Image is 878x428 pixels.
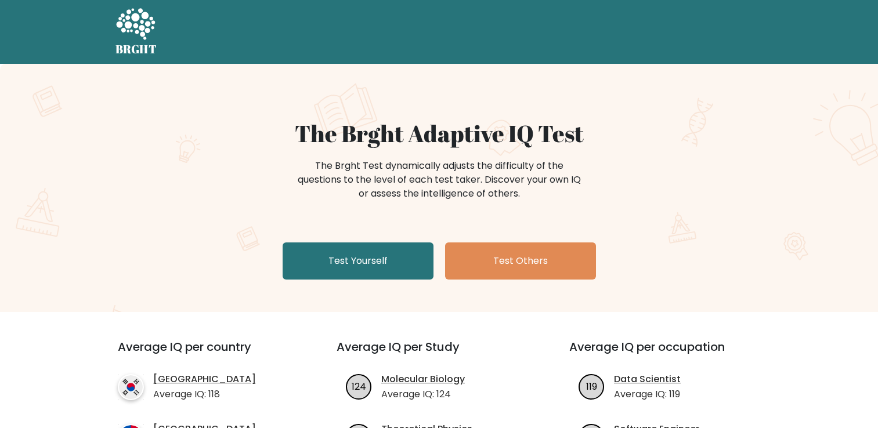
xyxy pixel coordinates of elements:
p: Average IQ: 119 [614,387,681,401]
a: Data Scientist [614,372,681,386]
h3: Average IQ per country [118,340,295,368]
text: 119 [586,379,597,393]
h3: Average IQ per Study [337,340,541,368]
h1: The Brght Adaptive IQ Test [156,119,722,147]
p: Average IQ: 118 [153,387,256,401]
a: Test Yourself [283,242,433,280]
a: BRGHT [115,5,157,59]
a: Test Others [445,242,596,280]
p: Average IQ: 124 [381,387,465,401]
img: country [118,374,144,400]
h5: BRGHT [115,42,157,56]
div: The Brght Test dynamically adjusts the difficulty of the questions to the level of each test take... [294,159,584,201]
a: Molecular Biology [381,372,465,386]
a: [GEOGRAPHIC_DATA] [153,372,256,386]
h3: Average IQ per occupation [569,340,774,368]
text: 124 [352,379,366,393]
